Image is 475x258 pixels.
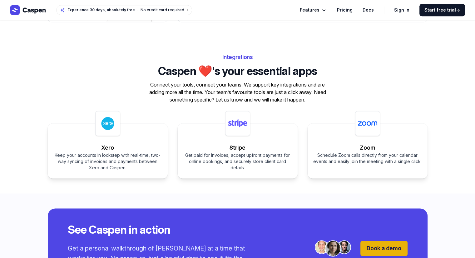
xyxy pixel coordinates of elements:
[141,7,184,12] span: No credit card required
[313,152,423,165] div: Schedule Zoom calls directly from your calendar events and easily join the meeting with a single ...
[183,143,293,152] div: Stripe
[424,7,460,13] span: Start free trial
[53,152,163,171] div: Keep your accounts in lockstep with real-time, two-way syncing of invoices and payments between X...
[456,7,460,12] span: →
[56,5,192,15] a: Experience 30 days, absolutely freeNo credit card required
[148,81,328,103] div: Connect your tools, connect your teams. We support key integrations and are adding more all the t...
[53,143,163,152] div: Xero
[183,152,293,171] div: Get paid for invoices, accept upfront payments for online bookings, and securely store client car...
[68,223,278,236] h2: See Caspen in action
[337,6,353,14] a: Pricing
[367,245,401,251] span: Book a demo
[148,65,328,77] div: Caspen ❤️'s your essential apps
[360,241,408,256] a: Book a demo
[300,6,327,14] button: Features
[363,6,374,14] a: Docs
[394,6,409,14] a: Sign in
[148,52,328,62] h2: Integrations
[419,4,465,16] a: Start free trial
[313,143,423,152] div: Zoom
[300,6,319,14] span: Features
[67,7,135,12] span: Experience 30 days, absolutely free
